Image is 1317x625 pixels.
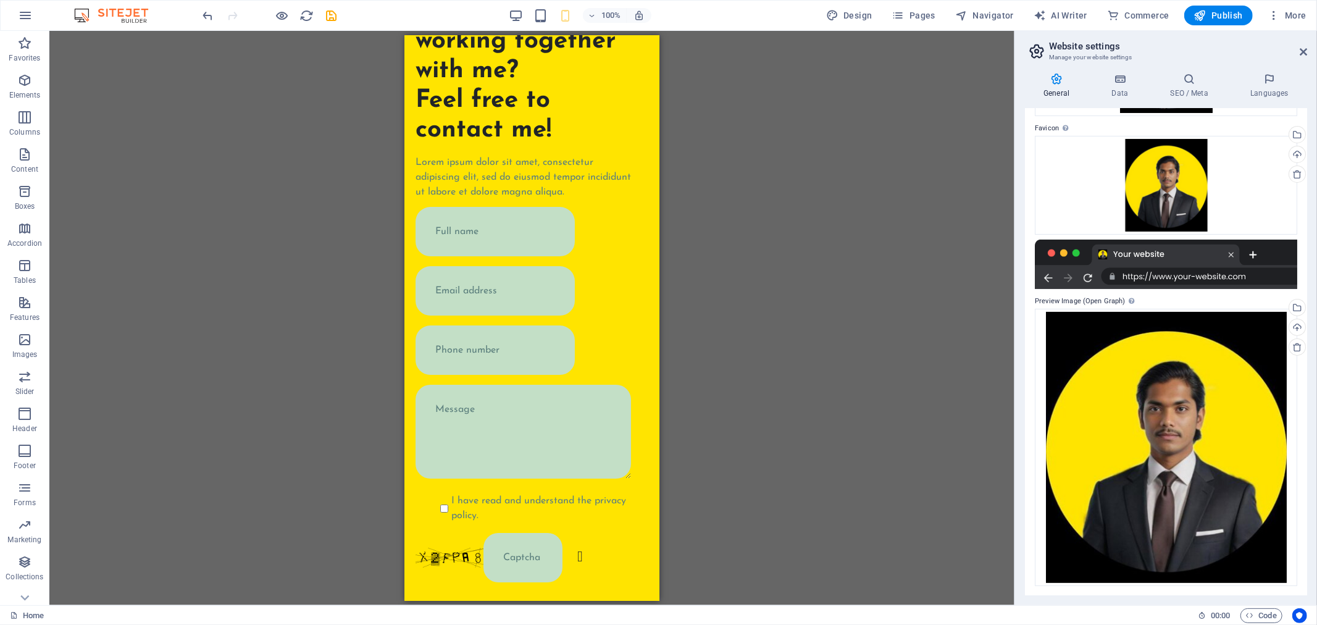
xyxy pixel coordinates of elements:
label: Favicon [1035,121,1297,136]
p: Tables [14,275,36,285]
span: Publish [1194,9,1243,22]
p: Collections [6,572,43,582]
h3: Manage your website settings [1049,52,1282,63]
p: Header [12,424,37,434]
img: Editor Logo [71,8,164,23]
button: More [1263,6,1311,25]
span: Navigator [955,9,1014,22]
h2: Website settings [1049,41,1307,52]
span: 00 00 [1211,608,1230,623]
button: undo [201,8,215,23]
p: Accordion [7,238,42,248]
button: Code [1240,608,1282,623]
span: : [1219,611,1221,620]
p: Forms [14,498,36,508]
i: Undo: Change height (Ctrl+Z) [201,9,215,23]
button: Pages [887,6,940,25]
h4: Data [1093,73,1152,99]
i: Reload page [300,9,314,23]
button: Navigator [950,6,1019,25]
div: Design (Ctrl+Alt+Y) [821,6,877,25]
p: Images [12,350,38,359]
h6: 100% [601,8,621,23]
p: Slider [15,387,35,396]
a: Click to cancel selection. Double-click to open Pages [10,608,44,623]
p: Columns [9,127,40,137]
span: Pages [892,9,935,22]
i: On resize automatically adjust zoom level to fit chosen device. [633,10,645,21]
span: Commerce [1107,9,1169,22]
button: reload [299,8,314,23]
div: CHANDANPRO-kDso-hcJy16ok2YPOdaYow-k3-1qrcEVFLHI4v0ZvG_ow.png [1035,136,1297,235]
h6: Session time [1198,608,1231,623]
p: Favorites [9,53,40,63]
label: Preview Image (Open Graph) [1035,294,1297,309]
button: Commerce [1102,6,1174,25]
span: More [1268,9,1307,22]
p: Features [10,312,40,322]
p: Footer [14,461,36,471]
button: Usercentrics [1292,608,1307,623]
button: 100% [583,8,627,23]
p: Marketing [7,535,41,545]
span: Design [826,9,872,22]
button: Publish [1184,6,1253,25]
button: AI Writer [1029,6,1092,25]
h4: SEO / Meta [1152,73,1232,99]
button: save [324,8,339,23]
button: Design [821,6,877,25]
div: CHANDANPRO-kDso-hcJy16ok2YPOdaYow.jpg [1035,309,1297,586]
span: Code [1246,608,1277,623]
span: AI Writer [1034,9,1087,22]
i: Save (Ctrl+S) [325,9,339,23]
p: Boxes [15,201,35,211]
p: Elements [9,90,41,100]
h4: Languages [1232,73,1307,99]
h4: General [1025,73,1093,99]
p: Content [11,164,38,174]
